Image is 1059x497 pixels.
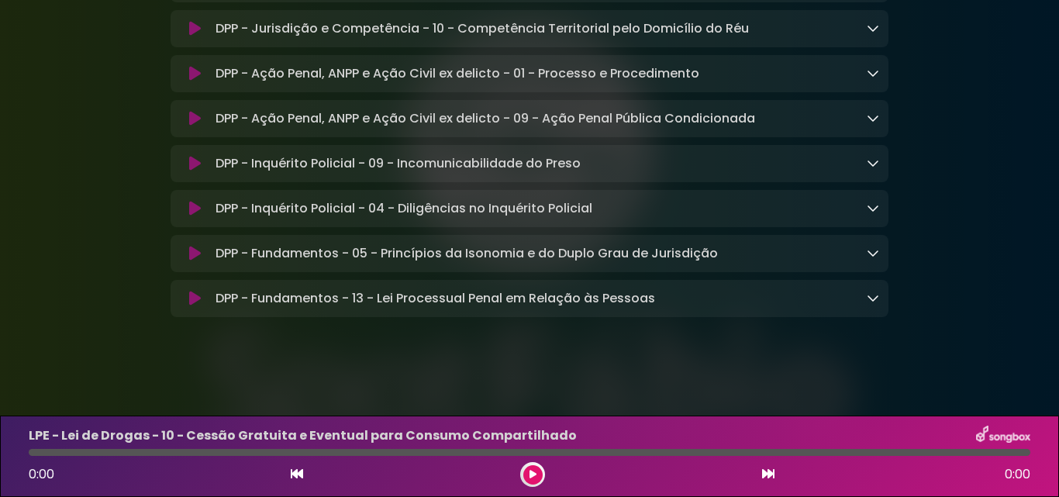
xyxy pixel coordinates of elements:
p: DPP - Inquérito Policial - 09 - Incomunicabilidade do Preso [216,154,581,173]
p: DPP - Jurisdição e Competência - 10 - Competência Territorial pelo Domicílio do Réu [216,19,749,38]
p: DPP - Inquérito Policial - 04 - Diligências no Inquérito Policial [216,199,592,218]
p: DPP - Ação Penal, ANPP e Ação Civil ex delicto - 09 - Ação Penal Pública Condicionada [216,109,755,128]
p: DPP - Fundamentos - 13 - Lei Processual Penal em Relação às Pessoas [216,289,655,308]
p: DPP - Ação Penal, ANPP e Ação Civil ex delicto - 01 - Processo e Procedimento [216,64,699,83]
p: DPP - Fundamentos - 05 - Princípios da Isonomia e do Duplo Grau de Jurisdição [216,244,718,263]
